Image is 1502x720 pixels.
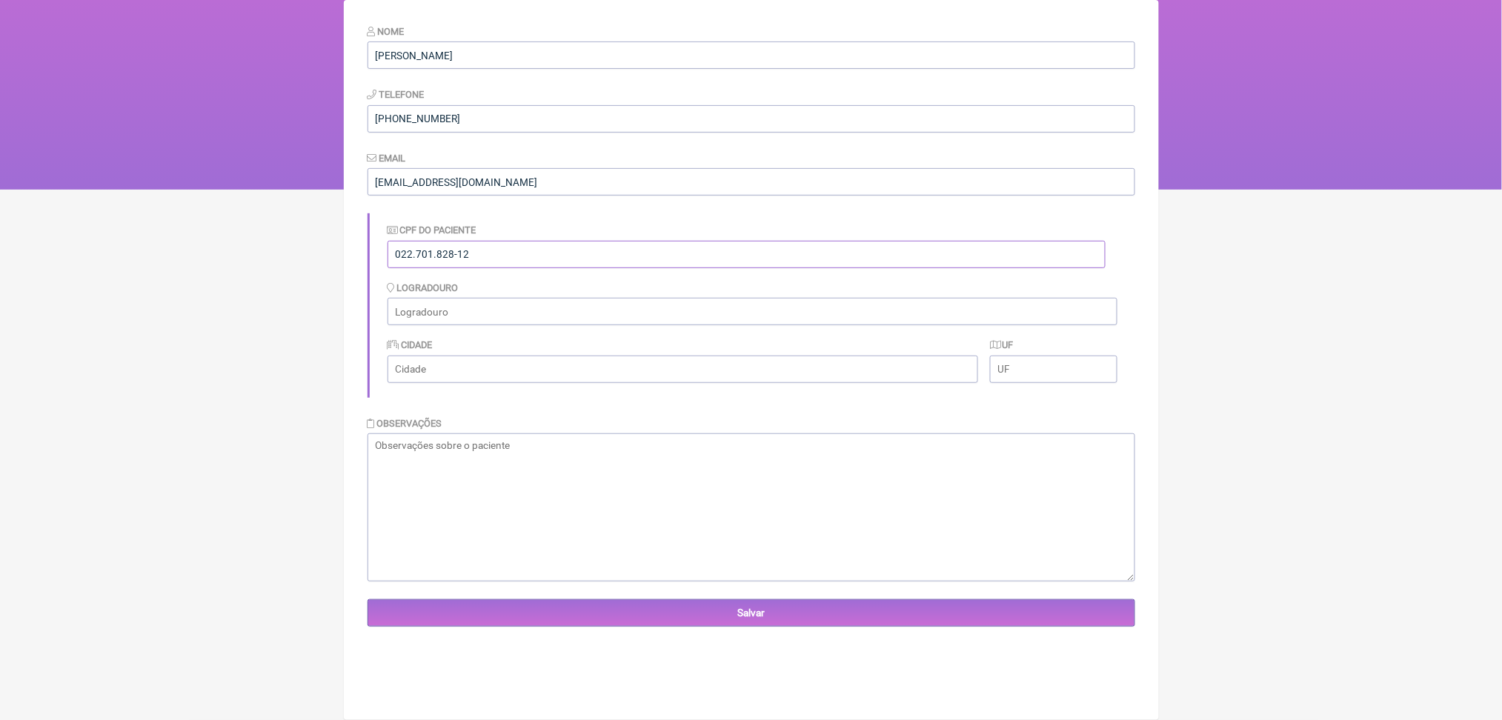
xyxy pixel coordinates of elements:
[388,224,476,236] label: CPF do Paciente
[388,298,1117,325] input: Logradouro
[990,356,1117,383] input: UF
[388,356,979,383] input: Cidade
[368,418,442,429] label: Observações
[368,105,1135,133] input: 21 9124 2137
[388,339,433,350] label: Cidade
[368,153,406,164] label: Email
[368,26,405,37] label: Nome
[368,599,1135,627] input: Salvar
[368,89,425,100] label: Telefone
[990,339,1014,350] label: UF
[368,41,1135,69] input: Nome do Paciente
[388,282,459,293] label: Logradouro
[368,168,1135,196] input: paciente@email.com
[388,241,1106,268] input: Identificação do Paciente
